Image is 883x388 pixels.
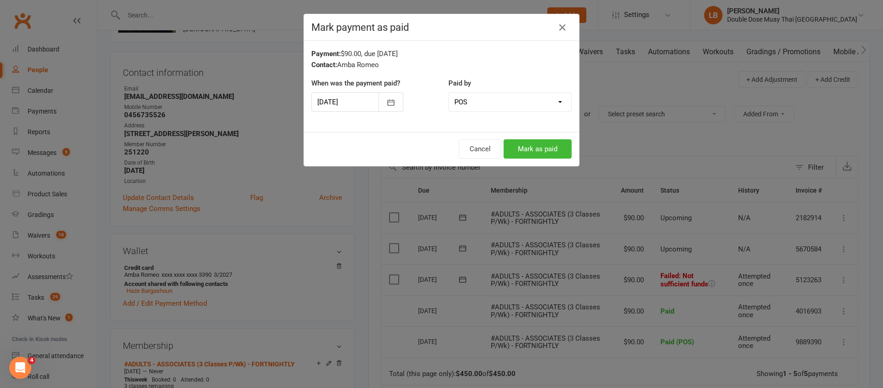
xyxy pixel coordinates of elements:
[28,357,35,364] span: 4
[448,78,471,89] label: Paid by
[311,59,572,70] div: Amba Romeo
[9,357,31,379] iframe: Intercom live chat
[311,78,400,89] label: When was the payment paid?
[459,139,501,159] button: Cancel
[311,48,572,59] div: $90.00, due [DATE]
[311,22,572,33] h4: Mark payment as paid
[555,20,570,35] button: Close
[311,50,341,58] strong: Payment:
[504,139,572,159] button: Mark as paid
[311,61,337,69] strong: Contact:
